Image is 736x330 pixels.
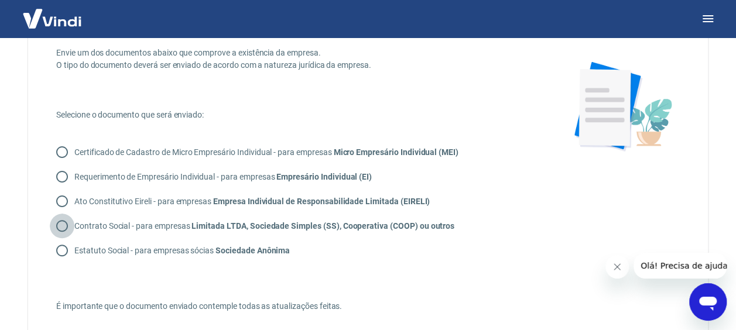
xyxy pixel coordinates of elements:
strong: Empresário Individual (EI) [276,172,372,181]
img: foto-documento-flower.19a65ad63fe92b90d685.png [563,47,680,164]
p: Ato Constitutivo Eireli - para empresas [74,195,430,208]
iframe: Mensagem da empresa [634,253,727,279]
p: Requerimento de Empresário Individual - para empresas [74,171,372,183]
iframe: Fechar mensagem [605,255,629,279]
iframe: Botão para abrir a janela de mensagens [689,283,727,321]
p: Selecione o documento que será enviado: [56,109,535,121]
p: O tipo do documento deverá ser enviado de acordo com a natureza jurídica da empresa. [56,59,535,71]
strong: Limitada LTDA, Sociedade Simples (SS), Cooperativa (COOP) ou outros [191,221,454,231]
img: Vindi [14,1,90,36]
p: Contrato Social - para empresas [74,220,454,232]
p: Envie um dos documentos abaixo que comprove a existência da empresa. [56,47,535,59]
span: Olá! Precisa de ajuda? [7,8,98,18]
strong: Empresa Individual de Responsabilidade Limitada (EIRELI) [213,197,430,206]
p: Estatuto Social - para empresas sócias [74,245,290,257]
strong: Sociedade Anônima [215,246,290,255]
p: Certificado de Cadastro de Micro Empresário Individual - para empresas [74,146,458,159]
strong: Micro Empresário Individual (MEI) [333,147,458,157]
p: É importante que o documento enviado contemple todas as atualizações feitas. [56,300,535,312]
